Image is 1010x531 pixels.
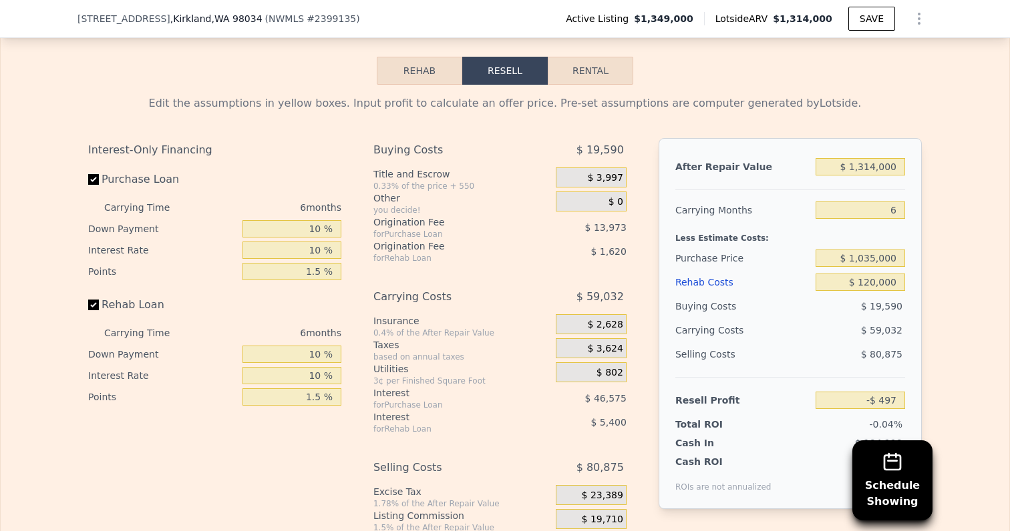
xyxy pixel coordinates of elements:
div: Origination Fee [373,239,522,253]
span: $1,314,000 [773,13,832,24]
div: Rehab Costs [675,270,810,294]
button: ScheduleShowing [852,440,933,520]
div: Title and Escrow [373,167,550,181]
span: $ 0 [609,196,623,208]
span: $ 59,032 [576,285,624,309]
div: Origination Fee [373,215,522,229]
div: 6 months [196,322,341,344]
div: Less Estimate Costs: [675,222,905,246]
div: Carrying Months [675,198,810,222]
div: Points [88,386,237,408]
span: $ 3,624 [587,343,623,355]
div: you decide! [373,205,550,215]
div: for Rehab Loan [373,424,522,434]
button: Rehab [377,57,462,85]
span: $ 1,620 [591,246,626,257]
span: $ 80,875 [861,349,902,360]
div: 1.78% of the After Repair Value [373,498,550,509]
div: Purchase Price [675,246,810,270]
div: Interest Rate [88,239,237,261]
div: After Repair Value [675,155,810,179]
div: Buying Costs [675,294,810,318]
button: Resell [462,57,548,85]
span: $ 46,575 [585,393,627,404]
span: $ 19,590 [576,138,624,162]
div: Selling Costs [373,456,522,480]
div: ROIs are not annualized [675,468,772,492]
div: Points [88,261,237,282]
div: Interest-Only Financing [88,138,341,162]
span: $ 802 [597,367,623,379]
span: Lotside ARV [715,12,773,25]
div: for Purchase Loan [373,400,522,410]
div: Cash In [675,436,759,450]
div: for Purchase Loan [373,229,522,239]
input: Rehab Loan [88,300,99,310]
label: Rehab Loan [88,293,237,317]
div: Carrying Costs [675,318,759,342]
div: Resell Profit [675,388,810,412]
div: 3¢ per Finished Square Foot [373,376,550,386]
div: Total ROI [675,418,759,431]
span: $ 194,119 [855,438,902,448]
div: Interest [373,386,522,400]
div: Down Payment [88,218,237,239]
span: $ 59,032 [861,325,902,336]
div: Cash ROI [675,455,772,468]
div: Interest [373,410,522,424]
button: Show Options [906,5,933,32]
div: based on annual taxes [373,352,550,362]
div: Taxes [373,338,550,352]
div: Listing Commission [373,509,550,522]
div: Down Payment [88,344,237,365]
span: # 2399135 [307,13,356,24]
span: $ 13,973 [585,222,627,233]
div: 0.4% of the After Repair Value [373,328,550,338]
div: 6 months [196,197,341,218]
div: Utilities [373,362,550,376]
span: $ 5,400 [591,417,626,428]
div: Buying Costs [373,138,522,162]
div: Interest Rate [88,365,237,386]
div: Carrying Time [104,197,191,218]
div: 0.33% of the price + 550 [373,181,550,191]
span: [STREET_ADDRESS] [77,12,170,25]
div: Insurance [373,314,550,328]
div: Carrying Costs [373,285,522,309]
span: $ 23,389 [582,490,623,502]
button: Rental [548,57,633,85]
span: NWMLS [269,13,304,24]
button: SAVE [848,7,895,31]
div: Carrying Time [104,322,191,344]
span: , Kirkland [170,12,263,25]
div: Other [373,191,550,205]
div: Edit the assumptions in yellow boxes. Input profit to calculate an offer price. Pre-set assumptio... [88,95,922,111]
div: ( ) [265,12,360,25]
span: $ 19,710 [582,514,623,526]
div: for Rehab Loan [373,253,522,263]
div: Selling Costs [675,342,810,366]
input: Purchase Loan [88,174,99,185]
span: $ 3,997 [587,172,623,184]
span: -0.04% [869,419,902,430]
span: $ 2,628 [587,319,623,331]
span: $ 19,590 [861,301,902,312]
span: Active Listing [566,12,634,25]
label: Purchase Loan [88,167,237,191]
span: , WA 98034 [211,13,262,24]
span: $1,349,000 [634,12,693,25]
span: $ 80,875 [576,456,624,480]
div: Excise Tax [373,485,550,498]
